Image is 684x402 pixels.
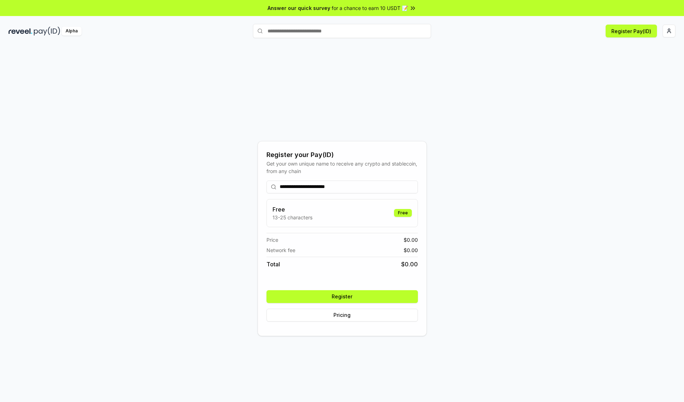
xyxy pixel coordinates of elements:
[268,4,330,12] span: Answer our quick survey
[266,246,295,254] span: Network fee
[266,236,278,244] span: Price
[266,260,280,268] span: Total
[9,27,32,36] img: reveel_dark
[606,25,657,37] button: Register Pay(ID)
[394,209,412,217] div: Free
[273,205,312,214] h3: Free
[266,150,418,160] div: Register your Pay(ID)
[404,246,418,254] span: $ 0.00
[332,4,408,12] span: for a chance to earn 10 USDT 📝
[273,214,312,221] p: 13-25 characters
[34,27,60,36] img: pay_id
[62,27,82,36] div: Alpha
[266,290,418,303] button: Register
[266,160,418,175] div: Get your own unique name to receive any crypto and stablecoin, from any chain
[266,309,418,322] button: Pricing
[401,260,418,268] span: $ 0.00
[404,236,418,244] span: $ 0.00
